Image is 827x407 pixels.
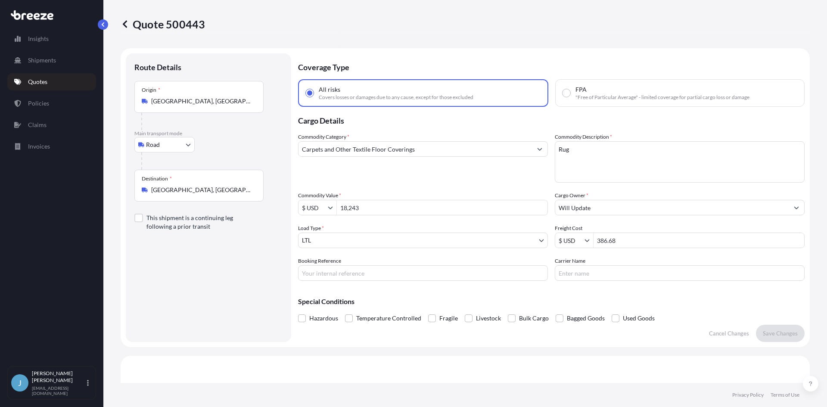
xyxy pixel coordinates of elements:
[28,121,47,129] p: Claims
[7,30,96,47] a: Insights
[134,62,181,72] p: Route Details
[298,141,532,157] input: Select a commodity type
[298,265,548,281] input: Your internal reference
[298,133,349,141] label: Commodity Category
[623,312,655,325] span: Used Goods
[302,236,311,245] span: LTL
[151,97,253,106] input: Origin
[771,391,799,398] a: Terms of Use
[7,95,96,112] a: Policies
[763,329,798,338] p: Save Changes
[702,325,756,342] button: Cancel Changes
[32,385,85,396] p: [EMAIL_ADDRESS][DOMAIN_NAME]
[319,85,340,94] span: All risks
[709,329,749,338] p: Cancel Changes
[594,233,804,248] input: Enter amount
[319,94,473,101] span: Covers losses or damages due to any cause, except for those excluded
[142,87,160,93] div: Origin
[7,52,96,69] a: Shipments
[134,130,283,137] p: Main transport mode
[584,236,593,245] button: Show suggestions
[532,141,547,157] button: Show suggestions
[563,89,570,97] input: FPA"Free of Particular Average" - limited coverage for partial cargo loss or damage
[28,142,50,151] p: Invoices
[18,379,22,387] span: J
[732,391,764,398] a: Privacy Policy
[519,312,549,325] span: Bulk Cargo
[555,133,612,141] label: Commodity Description
[555,224,582,233] label: Freight Cost
[298,298,805,305] p: Special Conditions
[7,138,96,155] a: Invoices
[439,312,458,325] span: Fragile
[32,370,85,384] p: [PERSON_NAME] [PERSON_NAME]
[298,257,341,265] label: Booking Reference
[555,141,805,183] textarea: Rug
[28,78,47,86] p: Quotes
[575,94,749,101] span: "Free of Particular Average" - limited coverage for partial cargo loss or damage
[476,312,501,325] span: Livestock
[298,191,341,200] label: Commodity Value
[555,265,805,281] input: Enter name
[309,312,338,325] span: Hazardous
[298,224,324,233] span: Load Type
[298,200,328,215] input: Commodity Value
[298,53,805,79] p: Coverage Type
[756,325,805,342] button: Save Changes
[555,233,584,248] input: Freight Cost
[121,17,205,31] p: Quote 500443
[328,203,336,212] button: Show suggestions
[7,116,96,134] a: Claims
[28,56,56,65] p: Shipments
[134,137,195,152] button: Select transport
[306,89,314,97] input: All risksCovers losses or damages due to any cause, except for those excluded
[555,257,585,265] label: Carrier Name
[298,107,805,133] p: Cargo Details
[789,200,804,215] button: Show suggestions
[151,186,253,194] input: Destination
[575,85,587,94] span: FPA
[146,140,160,149] span: Road
[567,312,605,325] span: Bagged Goods
[142,175,172,182] div: Destination
[28,34,49,43] p: Insights
[146,214,257,231] label: This shipment is a continuing leg following a prior transit
[555,191,588,200] label: Cargo Owner
[28,99,49,108] p: Policies
[356,312,421,325] span: Temperature Controlled
[7,73,96,90] a: Quotes
[298,233,548,248] button: LTL
[555,200,789,215] input: Full name
[337,200,547,215] input: Type amount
